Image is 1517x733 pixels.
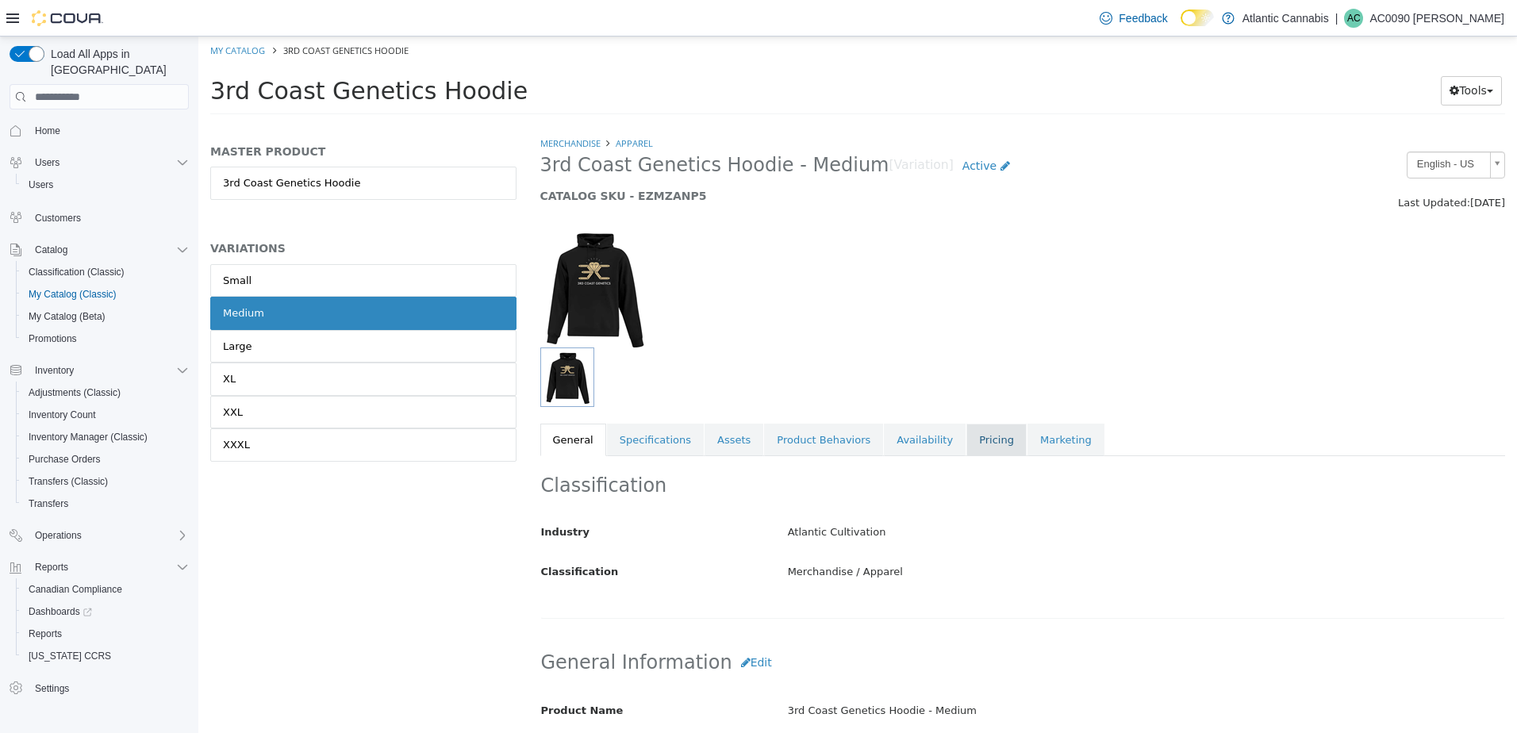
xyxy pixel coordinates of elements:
[29,178,53,191] span: Users
[22,472,189,491] span: Transfers (Classic)
[768,387,828,420] a: Pricing
[22,285,189,304] span: My Catalog (Classic)
[22,307,112,326] a: My Catalog (Beta)
[35,156,60,169] span: Users
[22,405,189,424] span: Inventory Count
[578,661,1318,689] div: 3rd Coast Genetics Hoodie - Medium
[29,431,148,443] span: Inventory Manager (Classic)
[16,404,195,426] button: Inventory Count
[690,123,755,136] small: [Variation]
[29,475,108,488] span: Transfers (Classic)
[22,580,189,599] span: Canadian Compliance
[29,605,92,618] span: Dashboards
[22,624,68,643] a: Reports
[12,130,318,163] a: 3rd Coast Genetics Hoodie
[22,450,107,469] a: Purchase Orders
[3,119,195,142] button: Home
[29,153,66,172] button: Users
[1335,9,1338,28] p: |
[22,472,114,491] a: Transfers (Classic)
[12,108,318,122] h5: MASTER PRODUCT
[35,364,74,377] span: Inventory
[1347,9,1361,28] span: AC
[29,558,189,577] span: Reports
[16,448,195,470] button: Purchase Orders
[29,627,62,640] span: Reports
[22,647,117,666] a: [US_STATE] CCRS
[25,269,66,285] div: Medium
[3,205,195,228] button: Customers
[12,8,67,20] a: My Catalog
[25,236,53,252] div: Small
[22,263,131,282] a: Classification (Classic)
[764,123,798,136] span: Active
[29,240,189,259] span: Catalog
[1242,9,1329,28] p: Atlantic Cannabis
[534,612,582,641] button: Edit
[29,453,101,466] span: Purchase Orders
[35,125,60,137] span: Home
[29,310,106,323] span: My Catalog (Beta)
[22,602,189,621] span: Dashboards
[342,192,449,311] img: 150
[3,677,195,700] button: Settings
[506,387,565,420] a: Assets
[25,335,37,351] div: XL
[343,529,421,541] span: Classification
[829,387,906,420] a: Marketing
[35,682,69,695] span: Settings
[1208,115,1307,142] a: English - US
[578,482,1318,510] div: Atlantic Cultivation
[35,212,81,225] span: Customers
[1181,10,1214,26] input: Dark Mode
[16,426,195,448] button: Inventory Manager (Classic)
[3,152,195,174] button: Users
[343,612,1307,641] h2: General Information
[409,387,505,420] a: Specifications
[16,174,195,196] button: Users
[29,121,67,140] a: Home
[3,239,195,261] button: Catalog
[22,647,189,666] span: Washington CCRS
[16,305,195,328] button: My Catalog (Beta)
[22,175,60,194] a: Users
[12,205,318,219] h5: VARIATIONS
[342,387,408,420] a: General
[3,556,195,578] button: Reports
[35,561,68,574] span: Reports
[22,383,189,402] span: Adjustments (Classic)
[1209,116,1285,140] span: English - US
[29,332,77,345] span: Promotions
[22,580,129,599] a: Canadian Compliance
[44,46,189,78] span: Load All Apps in [GEOGRAPHIC_DATA]
[1344,9,1363,28] div: AC0090 Chipman Kayla
[22,494,75,513] a: Transfers
[16,578,195,601] button: Canadian Compliance
[343,489,392,501] span: Industry
[29,240,74,259] button: Catalog
[1242,40,1304,69] button: Tools
[16,261,195,283] button: Classification (Classic)
[29,526,189,545] span: Operations
[29,386,121,399] span: Adjustments (Classic)
[25,401,52,416] div: XXXL
[29,153,189,172] span: Users
[1119,10,1167,26] span: Feedback
[29,209,87,228] a: Customers
[16,328,195,350] button: Promotions
[22,450,189,469] span: Purchase Orders
[1369,9,1504,28] p: AC0090 [PERSON_NAME]
[35,244,67,256] span: Catalog
[342,101,402,113] a: Merchandise
[22,602,98,621] a: Dashboards
[1272,160,1307,172] span: [DATE]
[16,601,195,623] a: Dashboards
[22,494,189,513] span: Transfers
[22,405,102,424] a: Inventory Count
[343,437,1307,462] h2: Classification
[29,558,75,577] button: Reports
[3,359,195,382] button: Inventory
[342,152,1060,167] h5: CATALOG SKU - EZMZANP5
[22,383,127,402] a: Adjustments (Classic)
[1093,2,1173,34] a: Feedback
